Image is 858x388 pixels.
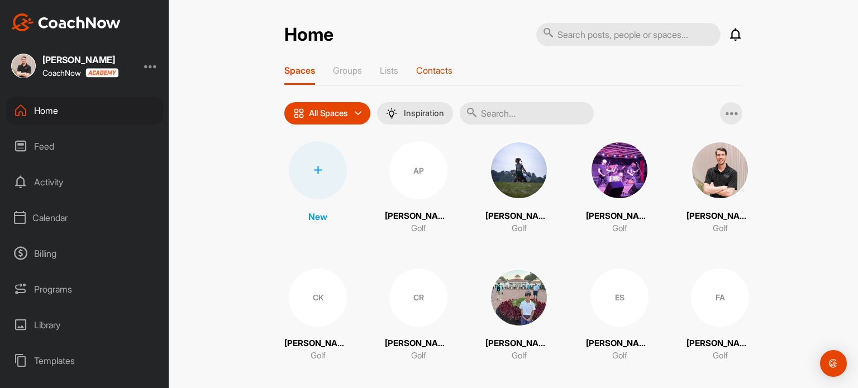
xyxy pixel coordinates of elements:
[612,222,627,235] p: Golf
[6,132,164,160] div: Feed
[460,102,594,124] input: Search...
[385,269,452,362] a: CR[PERSON_NAME]Golf
[691,141,749,199] img: square_a223413e232ac542d370e6d3165bafa6.jpg
[11,54,36,78] img: square_a223413e232ac542d370e6d3165bafa6.jpg
[386,108,397,119] img: menuIcon
[293,108,304,119] img: icon
[713,222,728,235] p: Golf
[42,68,118,78] div: CoachNow
[485,210,552,223] p: [PERSON_NAME]
[85,68,118,78] img: CoachNow acadmey
[389,269,447,327] div: CR
[389,141,447,199] div: AP
[404,109,444,118] p: Inspiration
[6,311,164,339] div: Library
[485,269,552,362] a: [PERSON_NAME]Golf
[42,55,118,64] div: [PERSON_NAME]
[612,349,627,362] p: Golf
[687,337,754,350] p: [PERSON_NAME]
[485,337,552,350] p: [PERSON_NAME]
[411,222,426,235] p: Golf
[485,141,552,235] a: [PERSON_NAME]Golf
[309,109,348,118] p: All Spaces
[6,97,164,124] div: Home
[308,210,327,223] p: New
[687,210,754,223] p: [PERSON_NAME]
[284,65,315,76] p: Spaces
[536,23,721,46] input: Search posts, people or spaces...
[586,210,653,223] p: [PERSON_NAME]
[490,269,548,327] img: square_7e01398589c12d4d92304b683f04e8cf.jpg
[490,141,548,199] img: square_e390c9f4dd53adb13bf614795e00cd12.jpg
[6,347,164,375] div: Templates
[284,24,333,46] h2: Home
[416,65,452,76] p: Contacts
[512,349,527,362] p: Golf
[6,204,164,232] div: Calendar
[284,269,351,362] a: CK[PERSON_NAME]Golf
[411,349,426,362] p: Golf
[713,349,728,362] p: Golf
[687,269,754,362] a: FA[PERSON_NAME]Golf
[6,168,164,196] div: Activity
[380,65,398,76] p: Lists
[11,13,121,31] img: CoachNow
[284,337,351,350] p: [PERSON_NAME]
[311,349,326,362] p: Golf
[820,350,847,377] div: Open Intercom Messenger
[687,141,754,235] a: [PERSON_NAME]Golf
[691,269,749,327] div: FA
[385,337,452,350] p: [PERSON_NAME]
[385,141,452,235] a: AP[PERSON_NAME]Golf
[586,269,653,362] a: ES[PERSON_NAME]Golf
[6,275,164,303] div: Programs
[586,141,653,235] a: [PERSON_NAME]Golf
[333,65,362,76] p: Groups
[590,269,649,327] div: ES
[385,210,452,223] p: [PERSON_NAME]
[590,141,649,199] img: square_dbf77dddbf3506e0b163d8efd41447e5.jpg
[289,269,347,327] div: CK
[586,337,653,350] p: [PERSON_NAME]
[6,239,164,267] div: Billing
[512,222,527,235] p: Golf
